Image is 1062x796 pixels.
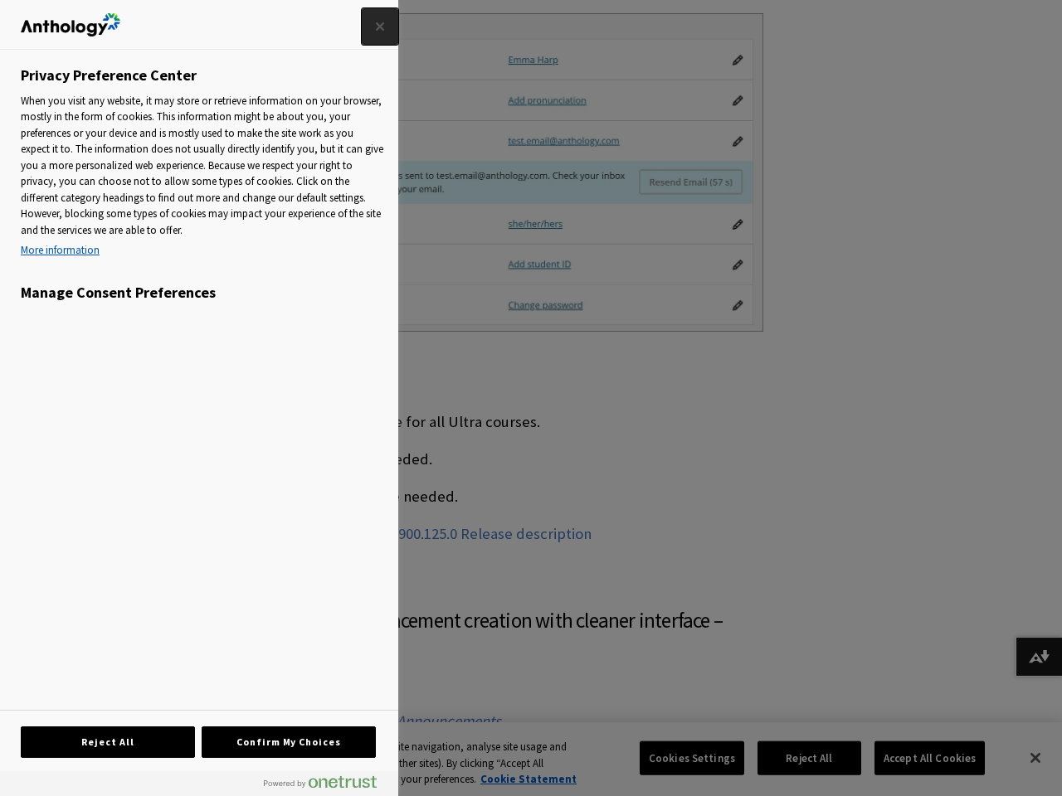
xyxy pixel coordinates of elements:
h3: Manage Consent Preferences [21,284,384,310]
img: Powered by OneTrust Opens in a new Tab [264,775,377,789]
img: Company Logo [21,13,120,36]
a: More information about your privacy, opens in a new tab [21,242,384,259]
a: Powered by OneTrust Opens in a new Tab [264,775,390,796]
div: When you visit any website, it may store or retrieve information on your browser, mostly in the f... [21,93,384,263]
button: Confirm My Choices [202,726,376,758]
button: Close [362,8,398,45]
h2: Privacy Preference Center [21,66,197,85]
div: Company Logo [21,8,120,41]
button: Reject All [21,726,195,758]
